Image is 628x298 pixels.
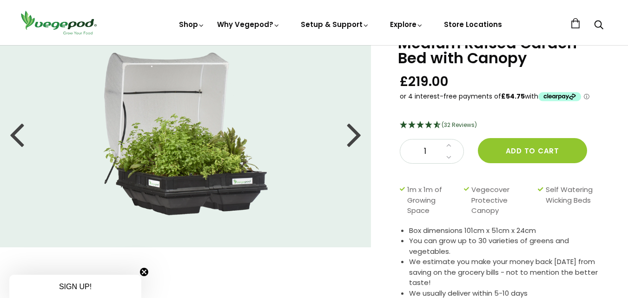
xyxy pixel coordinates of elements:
a: Store Locations [444,20,502,29]
h1: Medium Raised Garden Bed with Canopy [398,36,605,66]
a: Decrease quantity by 1 [443,152,454,164]
a: Search [594,21,603,31]
span: SIGN UP! [59,283,92,291]
span: £219.00 [400,73,449,90]
button: Close teaser [139,267,149,277]
a: Explore [390,20,423,29]
span: Self Watering Wicking Beds [546,185,600,216]
li: We estimate you make your money back [DATE] from saving on the grocery bills - not to mention the... [409,257,605,288]
img: Medium Raised Garden Bed with Canopy [103,53,268,215]
button: Add to cart [478,138,587,163]
img: Vegepod [17,9,100,36]
a: Increase quantity by 1 [443,139,454,152]
li: You can grow up to 30 varieties of greens and vegetables. [409,236,605,257]
div: 4.66 Stars - 32 Reviews [400,119,605,132]
span: (32 Reviews) [442,121,477,129]
li: Box dimensions 101cm x 51cm x 24cm [409,225,605,236]
a: Why Vegepod? [217,20,280,29]
a: Shop [179,20,205,29]
span: 1m x 1m of Growing Space [407,185,459,216]
span: 1 [410,146,441,158]
div: SIGN UP!Close teaser [9,275,141,298]
a: Setup & Support [301,20,370,29]
span: Vegecover Protective Canopy [471,185,533,216]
